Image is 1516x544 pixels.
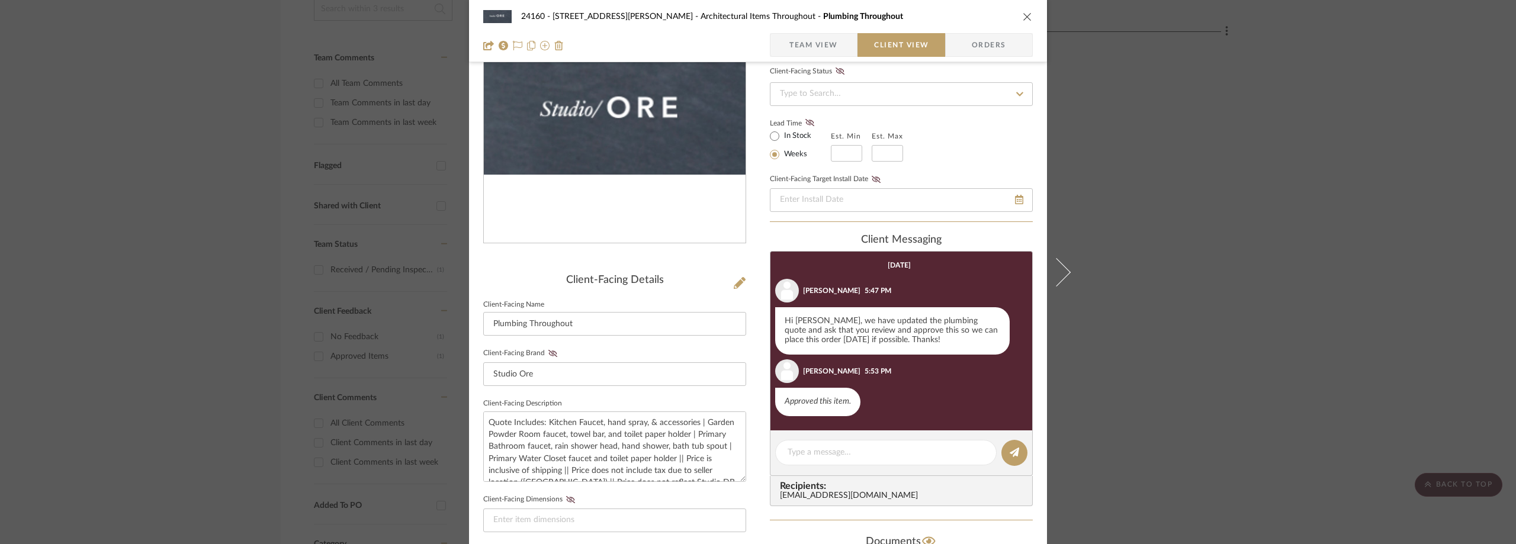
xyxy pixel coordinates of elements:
input: Type to Search… [770,82,1033,106]
label: Client-Facing Dimensions [483,495,579,504]
button: Lead Time [802,117,818,129]
label: Lead Time [770,118,831,128]
span: Plumbing Throughout [823,12,903,21]
input: Enter Client-Facing Item Name [483,312,746,336]
div: [EMAIL_ADDRESS][DOMAIN_NAME] [780,491,1027,501]
span: Recipients: [780,481,1027,491]
input: Enter item dimensions [483,508,746,532]
div: Hi [PERSON_NAME], we have updated the plumbing quote and ask that you review and approve this so ... [775,307,1010,355]
button: close [1022,11,1033,22]
div: [PERSON_NAME] [803,285,860,296]
label: Client-Facing Brand [483,349,561,358]
div: Approved this item. [775,388,860,416]
div: Client-Facing Details [483,274,746,287]
button: Client-Facing Brand [545,349,561,358]
label: Est. Min [831,132,861,140]
img: f0cd0a44-f5c6-4fb6-b1c6-9f704b8041e1_48x40.jpg [483,5,512,28]
label: In Stock [782,131,811,141]
img: user_avatar.png [775,279,799,302]
div: 5:47 PM [865,285,891,296]
label: Client-Facing Description [483,401,562,407]
label: Client-Facing Target Install Date [770,175,884,184]
input: Enter Install Date [770,188,1033,212]
label: Client-Facing Name [483,302,544,308]
label: Est. Max [872,132,903,140]
span: Orders [959,33,1019,57]
span: Architectural Items Throughout [701,12,823,21]
div: Client-Facing Status [770,66,848,78]
div: [DATE] [888,261,911,269]
label: Weeks [782,149,807,160]
div: client Messaging [770,234,1033,247]
input: Enter Client-Facing Brand [483,362,746,386]
span: 24160 - [STREET_ADDRESS][PERSON_NAME] [521,12,701,21]
button: Client-Facing Target Install Date [868,175,884,184]
button: Client-Facing Dimensions [563,495,579,504]
span: Team View [789,33,838,57]
div: 0 [484,55,746,175]
img: f0cd0a44-f5c6-4fb6-b1c6-9f704b8041e1_436x436.jpg [484,55,746,175]
div: 5:53 PM [865,366,891,376]
span: Client View [874,33,929,57]
img: Remove from project [554,41,564,50]
mat-radio-group: Select item type [770,128,831,162]
img: user_avatar.png [775,359,799,383]
div: [PERSON_NAME] [803,366,860,376]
